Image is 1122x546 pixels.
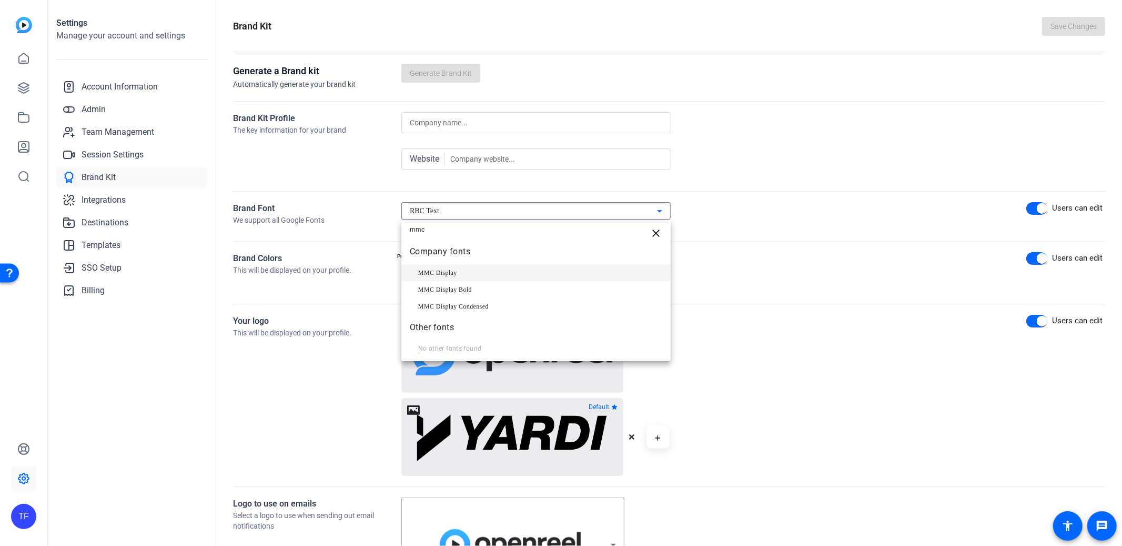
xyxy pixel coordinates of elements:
[418,300,489,313] span: MMC Display Condensed
[418,283,472,296] span: MMC Display Bold
[418,266,457,279] span: MMC Display
[410,321,454,334] span: Other fonts
[650,227,662,240] mat-icon: close
[410,245,471,258] span: Company fonts
[401,221,671,239] input: dropdown search
[643,221,669,246] button: Clear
